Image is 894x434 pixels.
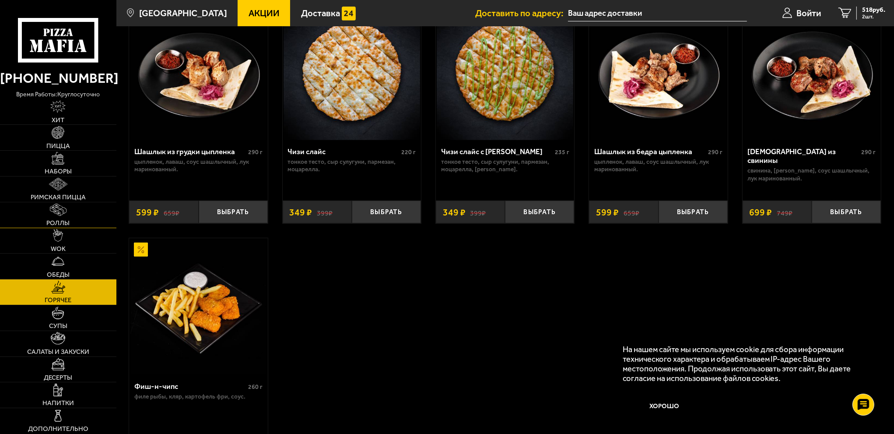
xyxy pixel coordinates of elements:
span: Акции [249,9,280,18]
s: 659 ₽ [164,208,179,217]
img: 15daf4d41897b9f0e9f617042186c801.svg [342,7,356,21]
div: Чизи слайс с [PERSON_NAME] [441,147,553,156]
span: Дополнительно [28,426,88,432]
button: Выбрать [812,201,881,223]
div: [DEMOGRAPHIC_DATA] из свинины [747,147,859,165]
img: Чизи слайс с соусом Ранч [437,4,573,140]
p: филе рыбы, кляр, картофель фри, соус. [134,393,263,400]
div: Чизи слайс [287,147,399,156]
span: Роллы [46,220,70,226]
span: Напитки [42,400,74,406]
s: 399 ₽ [470,208,486,217]
span: Войти [796,9,821,18]
a: АкционныйФиш-н-чипс [129,238,267,375]
span: 220 г [401,148,416,156]
span: Супы [49,323,67,329]
span: Хит [52,117,64,123]
span: Салаты и закуски [27,349,89,355]
span: 290 г [861,148,876,156]
a: АкционныйЧизи слайс с соусом Ранч [436,4,574,140]
span: Наборы [45,168,72,175]
img: Шашлык из бедра цыпленка [590,4,727,140]
s: 399 ₽ [317,208,333,217]
span: 290 г [708,148,722,156]
button: Выбрать [659,201,728,223]
button: Выбрать [199,201,268,223]
img: Акционный [134,243,148,257]
p: свинина, [PERSON_NAME], соус шашлычный, лук маринованный. [747,167,876,182]
p: цыпленок, лаваш, соус шашлычный, лук маринованный. [594,158,722,173]
span: 2 шт. [862,14,885,20]
img: Шашлык из грудки цыпленка [130,4,267,140]
span: Горячее [45,297,71,303]
span: 290 г [248,148,263,156]
p: тонкое тесто, сыр сулугуни, пармезан, моцарелла. [287,158,416,173]
s: 749 ₽ [777,208,792,217]
button: Хорошо [623,392,707,420]
span: 599 ₽ [596,208,619,217]
img: Фиш-н-чипс [130,238,267,375]
p: На нашем сайте мы используем cookie для сбора информации технического характера и обрабатываем IP... [623,345,867,383]
s: 659 ₽ [624,208,639,217]
span: 518 руб. [862,7,885,13]
a: АкционныйШашлык из бедра цыпленка [589,4,727,140]
span: WOK [51,246,66,252]
span: 235 г [555,148,569,156]
span: Римская пицца [31,194,86,201]
span: Пицца [46,143,70,149]
div: Шашлык из грудки цыпленка [134,147,246,156]
span: Десерты [44,374,72,381]
img: Шашлык из свинины [743,4,880,140]
img: Чизи слайс [284,4,420,140]
span: Обеды [47,272,70,278]
span: Доставить по адресу: [475,9,568,18]
span: 349 ₽ [290,208,312,217]
button: Выбрать [352,201,421,223]
div: Шашлык из бедра цыпленка [594,147,706,156]
p: тонкое тесто, сыр сулугуни, пармезан, моцарелла, [PERSON_NAME]. [441,158,569,173]
span: [GEOGRAPHIC_DATA] [139,9,227,18]
span: Доставка [301,9,340,18]
span: 349 ₽ [443,208,466,217]
span: 260 г [248,383,263,391]
span: 599 ₽ [136,208,159,217]
a: АкционныйШашлык из свинины [743,4,881,140]
a: АкционныйЧизи слайс [283,4,421,140]
a: АкционныйШашлык из грудки цыпленка [129,4,267,140]
span: 699 ₽ [750,208,772,217]
p: цыпленок, лаваш, соус шашлычный, лук маринованный. [134,158,263,173]
input: Ваш адрес доставки [568,5,747,21]
button: Выбрать [505,201,574,223]
div: Фиш-н-чипс [134,382,246,391]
